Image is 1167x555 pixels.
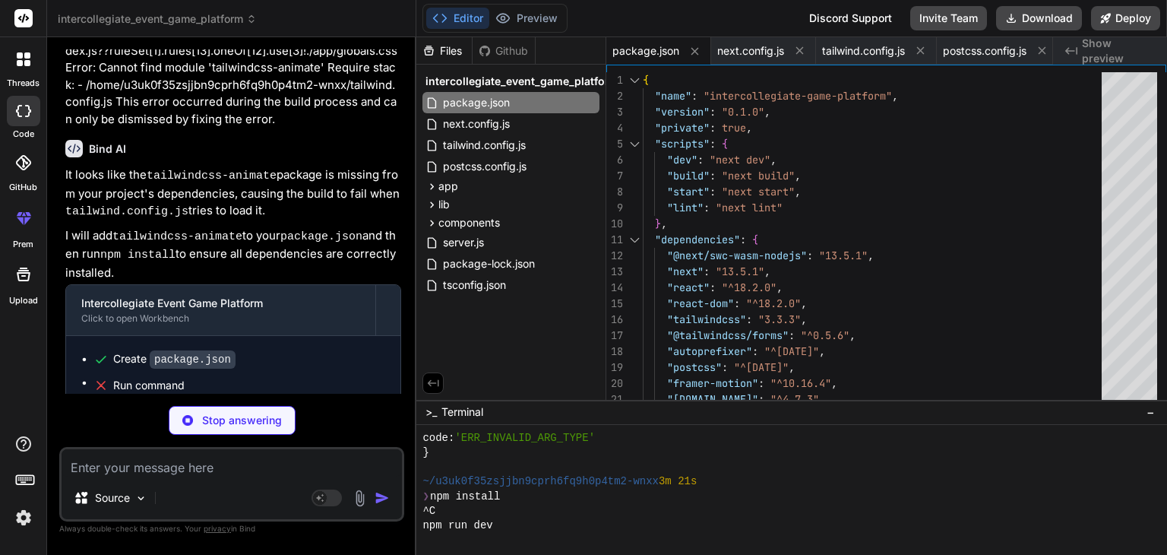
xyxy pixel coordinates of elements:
div: 10 [606,216,623,232]
span: "start" [667,185,710,198]
span: : [704,201,710,214]
span: , [819,392,825,406]
span: : [710,169,716,182]
button: Download [996,6,1082,30]
span: : [697,153,704,166]
span: − [1146,404,1155,420]
p: Stop answering [202,413,282,428]
span: "autoprefixer" [667,344,752,358]
span: "scripts" [655,137,710,151]
code: package.json [150,350,236,369]
span: : [807,249,813,262]
span: "framer-motion" [667,376,758,390]
span: : [710,185,716,198]
div: 8 [606,184,623,200]
span: } [655,217,661,230]
span: components [438,215,500,230]
span: app [438,179,458,194]
span: , [764,105,770,119]
span: "[DOMAIN_NAME]" [667,392,758,406]
div: Click to collapse the range. [625,72,644,88]
span: "@tailwindcss/forms" [667,328,789,342]
div: 13 [606,264,623,280]
code: tailwind.config.js [65,205,188,218]
div: Click to collapse the range. [625,232,644,248]
span: package.json [612,43,679,59]
span: "tailwindcss" [667,312,746,326]
div: 3 [606,104,623,120]
span: tsconfig.json [441,276,508,294]
span: server.js [441,233,485,252]
span: : [710,281,716,294]
span: { [752,233,758,246]
button: Editor [426,8,489,29]
span: 3m 21s [659,474,697,489]
span: { [722,137,728,151]
span: "lint" [667,201,704,214]
span: , [801,297,807,310]
span: : [734,297,740,310]
span: intercollegiate_event_game_platform [425,74,619,89]
span: , [868,249,874,262]
span: intercollegiate_event_game_platform [58,11,257,27]
span: Run command [113,378,385,393]
div: 11 [606,232,623,248]
span: : [704,265,710,278]
span: "react" [667,281,710,294]
code: npm install [100,249,176,262]
span: : [758,376,764,390]
span: : [789,328,795,342]
span: "0.1.0" [722,105,764,119]
p: Always double-check its answers. Your in Bind [59,522,404,536]
span: , [789,360,795,374]
span: , [764,265,770,278]
label: threads [7,77,40,90]
span: "dependencies" [655,233,740,246]
span: "private" [655,121,710,135]
code: tailwindcss-animate [147,170,277,182]
div: Create [113,351,236,367]
span: : [740,233,746,246]
div: Github [473,43,535,59]
span: tailwind.config.js [822,43,905,59]
span: >_ [425,404,437,420]
code: tailwindcss-animate [112,230,242,243]
button: Preview [489,8,564,29]
span: : [746,312,752,326]
img: settings [11,505,36,531]
p: Source [95,490,130,506]
button: Intercollegiate Event Game PlatformClick to open Workbench [66,285,375,335]
span: 'ERR_INVALID_ARG_TYPE' [454,431,595,446]
span: npm install [430,490,500,504]
div: 4 [606,120,623,136]
span: "^0.5.6" [801,328,849,342]
span: , [776,281,783,294]
span: { [643,73,649,87]
span: "^4.7.3" [770,392,819,406]
span: privacy [204,524,231,533]
label: prem [13,238,33,251]
img: Pick Models [134,492,147,505]
div: 5 [606,136,623,152]
span: "3.3.3" [758,312,801,326]
span: } [422,446,429,460]
span: "next start" [722,185,795,198]
div: 6 [606,152,623,168]
span: "13.5.1" [819,249,868,262]
div: Click to open Workbench [81,312,360,325]
span: , [831,376,837,390]
span: "^10.16.4" [770,376,831,390]
div: Intercollegiate Event Game Platform [81,296,360,311]
label: Upload [9,294,38,307]
span: "name" [655,89,691,103]
button: Deploy [1091,6,1160,30]
label: GitHub [9,181,37,194]
span: next.config.js [441,115,511,133]
span: "next build" [722,169,795,182]
div: 20 [606,376,623,392]
span: package-lock.json [441,255,536,273]
span: code: [422,431,454,446]
span: lib [438,197,450,212]
div: 17 [606,328,623,344]
div: 21 [606,392,623,408]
